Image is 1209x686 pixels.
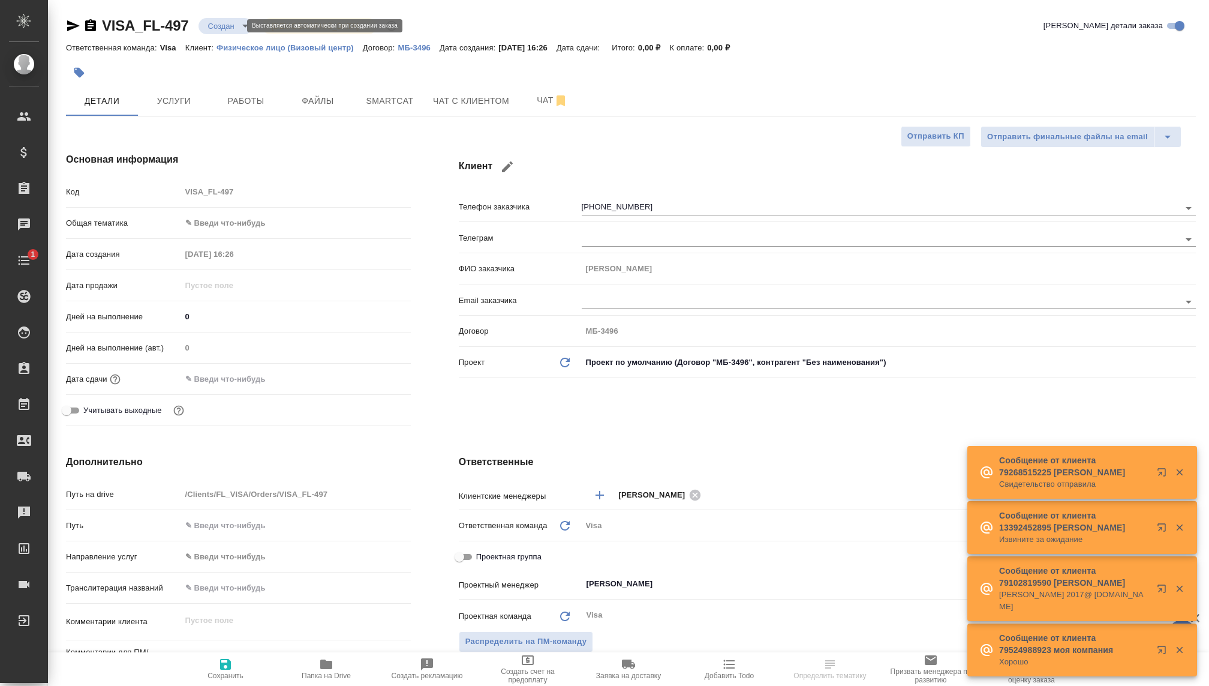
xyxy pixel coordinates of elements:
[216,42,363,52] a: Физическое лицо (Визовый центр)
[793,672,866,680] span: Определить тематику
[66,373,107,385] p: Дата сдачи
[1150,516,1178,544] button: Открыть в новой вкладке
[66,248,181,260] p: Дата создания
[554,94,568,108] svg: Отписаться
[981,126,1154,148] button: Отправить финальные файлы на email
[459,490,582,502] p: Клиентские менеджеры
[638,43,670,52] p: 0,00 ₽
[459,295,582,307] p: Email заказчика
[160,43,185,52] p: Visa
[66,186,181,198] p: Код
[679,652,780,686] button: Добавить Todo
[181,245,286,263] input: Пустое поле
[268,21,362,31] button: [DEMOGRAPHIC_DATA]
[66,59,92,86] button: Добавить тэг
[999,589,1149,613] p: [PERSON_NAME] 2017@ [DOMAIN_NAME]
[707,43,739,52] p: 0,00 ₽
[66,455,411,469] h4: Дополнительно
[888,667,974,684] span: Призвать менеджера по развитию
[83,405,162,417] span: Учитывать выходные
[289,94,347,109] span: Файлы
[66,520,181,532] p: Путь
[66,551,181,563] p: Направление услуг
[999,534,1149,546] p: Извините за ожидание
[1150,638,1178,667] button: Открыть в новой вкладке
[302,672,351,680] span: Папка на Drive
[459,201,582,213] p: Телефон заказчика
[66,280,181,292] p: Дата продажи
[1180,200,1197,217] button: Open
[181,517,411,534] input: ✎ Введи что-нибудь
[476,551,542,563] span: Проектная группа
[999,565,1149,589] p: Сообщение от клиента 79102819590 [PERSON_NAME]
[66,646,181,670] p: Комментарии для ПМ/исполнителей
[433,94,509,109] span: Чат с клиентом
[670,43,708,52] p: К оплате:
[1150,577,1178,606] button: Открыть в новой вкладке
[619,489,693,501] span: [PERSON_NAME]
[181,370,286,388] input: ✎ Введи что-нибудь
[619,487,705,502] div: [PERSON_NAME]
[207,672,243,680] span: Сохранить
[23,248,42,260] span: 1
[1043,20,1163,32] span: [PERSON_NAME] детали заказа
[199,18,252,34] div: Создан
[999,478,1149,490] p: Свидетельство отправила
[145,94,203,109] span: Услуги
[181,579,411,597] input: ✎ Введи что-нибудь
[459,232,582,244] p: Телеграм
[1180,293,1197,310] button: Open
[459,631,594,652] span: В заказе уже есть ответственный ПМ или ПМ группа
[181,486,411,503] input: Пустое поле
[612,43,637,52] p: Итого:
[398,42,439,52] a: МБ-3496
[981,126,1181,148] div: split button
[66,616,181,628] p: Комментарии клиента
[780,652,880,686] button: Определить тематику
[185,551,396,563] div: ✎ Введи что-нибудь
[880,652,981,686] button: Призвать менеджера по развитию
[459,520,548,532] p: Ответственная команда
[181,339,411,357] input: Пустое поле
[66,582,181,594] p: Транслитерация названий
[907,130,964,143] span: Отправить КП
[73,94,131,109] span: Детали
[705,672,754,680] span: Добавить Todo
[66,311,181,323] p: Дней на выполнение
[999,632,1149,656] p: Сообщение от клиента 79524988923 моя компания
[582,352,1196,373] div: Проект по умолчанию (Договор "МБ-3496", контрагент "Без наименования")
[102,17,189,34] a: VISA_FL-497
[171,403,187,418] button: Выбери, если сб и вс нужно считать рабочими днями для выполнения заказа.
[557,43,603,52] p: Дата сдачи:
[459,455,1196,469] h4: Ответственные
[459,152,1196,181] h4: Клиент
[217,94,275,109] span: Работы
[999,510,1149,534] p: Сообщение от клиента 13392452895 [PERSON_NAME]
[377,652,477,686] button: Создать рекламацию
[485,667,571,684] span: Создать счет на предоплату
[181,547,411,567] div: ✎ Введи что-нибудь
[181,183,411,200] input: Пустое поле
[185,43,216,52] p: Клиент:
[459,325,582,337] p: Договор
[459,357,485,369] p: Проект
[66,152,411,167] h4: Основная информация
[66,43,160,52] p: Ответственная команда:
[216,43,363,52] p: Физическое лицо (Визовый центр)
[181,277,286,294] input: Пустое поле
[477,652,578,686] button: Создать счет на предоплату
[66,217,181,229] p: Общая тематика
[262,18,377,34] div: Создан
[175,652,276,686] button: Сохранить
[107,372,123,387] button: Если добавить услуги и заполнить их объемом, то дата рассчитается автоматически
[999,656,1149,668] p: Хорошо
[384,18,399,34] button: Доп статусы указывают на важность/срочность заказа
[498,43,557,52] p: [DATE] 16:26
[398,43,439,52] p: МБ-3496
[459,579,582,591] p: Проектный менеджер
[66,489,181,501] p: Путь на drive
[582,260,1196,277] input: Пустое поле
[465,635,587,649] span: Распределить на ПМ-команду
[1167,467,1192,478] button: Закрыть
[582,516,1196,536] div: Visa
